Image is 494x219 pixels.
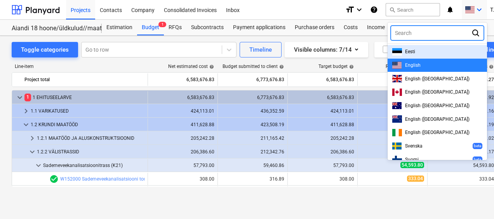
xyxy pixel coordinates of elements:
span: English ([GEOGRAPHIC_DATA]) [405,103,470,108]
div: Line-item [12,64,148,69]
span: English ([GEOGRAPHIC_DATA]) [405,76,470,82]
span: English [405,63,421,68]
span: English ([GEOGRAPHIC_DATA]) [405,116,470,122]
p: beta [474,143,481,148]
span: English ([GEOGRAPHIC_DATA]) [405,130,470,135]
div: Project total [24,73,144,86]
p: beta [474,157,481,162]
span: Svenska [405,143,423,149]
span: English ([GEOGRAPHIC_DATA]) [405,89,470,95]
span: Eesti [405,49,415,54]
span: Suomi [405,157,419,162]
